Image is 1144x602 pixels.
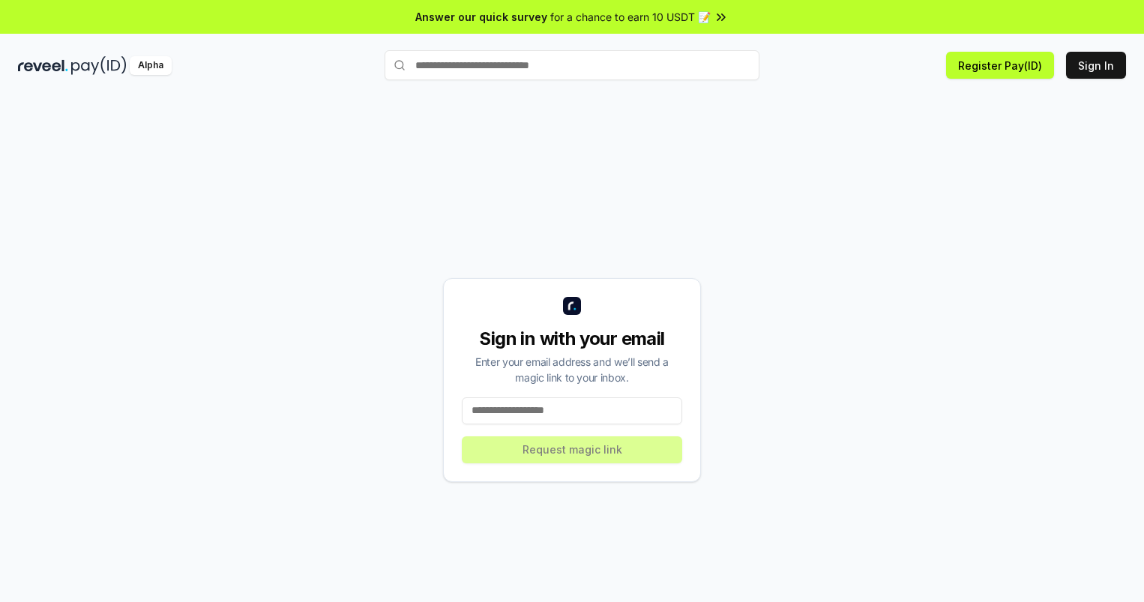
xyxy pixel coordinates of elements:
img: pay_id [71,56,127,75]
img: reveel_dark [18,56,68,75]
button: Register Pay(ID) [946,52,1054,79]
div: Enter your email address and we’ll send a magic link to your inbox. [462,354,682,385]
button: Sign In [1066,52,1126,79]
span: for a chance to earn 10 USDT 📝 [550,9,711,25]
div: Sign in with your email [462,327,682,351]
img: logo_small [563,297,581,315]
div: Alpha [130,56,172,75]
span: Answer our quick survey [415,9,547,25]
